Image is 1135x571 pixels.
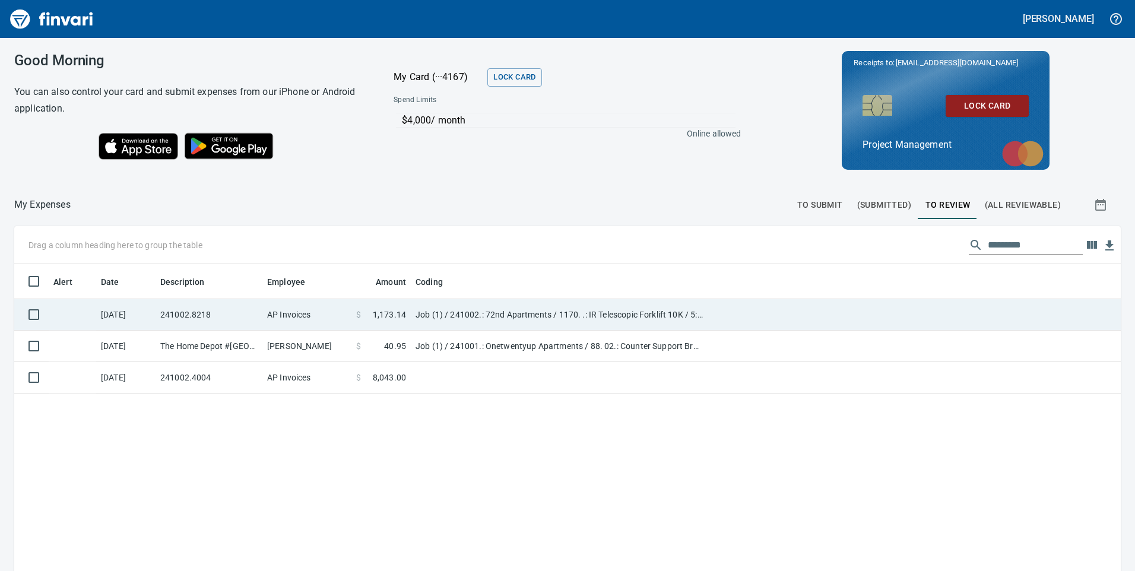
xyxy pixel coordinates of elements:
[14,52,364,69] h3: Good Morning
[411,299,708,331] td: Job (1) / 241002.: 72nd Apartments / 1170. .: IR Telescopic Forklift 10K / 5: Other
[7,5,96,33] img: Finvari
[96,362,156,394] td: [DATE]
[416,275,443,289] span: Coding
[376,275,406,289] span: Amount
[262,299,351,331] td: AP Invoices
[262,362,351,394] td: AP Invoices
[156,331,262,362] td: The Home Depot #[GEOGRAPHIC_DATA]
[863,138,1029,152] p: Project Management
[356,372,361,383] span: $
[262,331,351,362] td: [PERSON_NAME]
[402,113,735,128] p: $4,000 / month
[985,198,1061,212] span: (All Reviewable)
[1083,191,1121,219] button: Show transactions within a particular date range
[178,126,280,166] img: Get it on Google Play
[28,239,202,251] p: Drag a column heading here to group the table
[101,275,135,289] span: Date
[416,275,458,289] span: Coding
[487,68,541,87] button: Lock Card
[895,57,1019,68] span: [EMAIL_ADDRESS][DOMAIN_NAME]
[356,309,361,321] span: $
[373,372,406,383] span: 8,043.00
[996,135,1050,173] img: mastercard.svg
[854,57,1038,69] p: Receipts to:
[797,198,843,212] span: To Submit
[14,198,71,212] p: My Expenses
[925,198,971,212] span: To Review
[160,275,220,289] span: Description
[14,84,364,117] h6: You can also control your card and submit expenses from our iPhone or Android application.
[53,275,72,289] span: Alert
[356,340,361,352] span: $
[1020,9,1097,28] button: [PERSON_NAME]
[955,99,1019,113] span: Lock Card
[411,331,708,362] td: Job (1) / 241001.: Onetwentyup Apartments / 88. 02.: Counter Support Brackets / 5: Other
[384,128,741,139] p: Online allowed
[360,275,406,289] span: Amount
[101,275,119,289] span: Date
[946,95,1029,117] button: Lock Card
[1083,236,1101,254] button: Choose columns to display
[53,275,88,289] span: Alert
[96,331,156,362] td: [DATE]
[160,275,205,289] span: Description
[384,340,406,352] span: 40.95
[267,275,321,289] span: Employee
[156,299,262,331] td: 241002.8218
[156,362,262,394] td: 241002.4004
[394,94,588,106] span: Spend Limits
[1023,12,1094,25] h5: [PERSON_NAME]
[267,275,305,289] span: Employee
[96,299,156,331] td: [DATE]
[394,70,483,84] p: My Card (···4167)
[99,133,178,160] img: Download on the App Store
[493,71,535,84] span: Lock Card
[373,309,406,321] span: 1,173.14
[1101,237,1118,255] button: Download table
[14,198,71,212] nav: breadcrumb
[857,198,911,212] span: (Submitted)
